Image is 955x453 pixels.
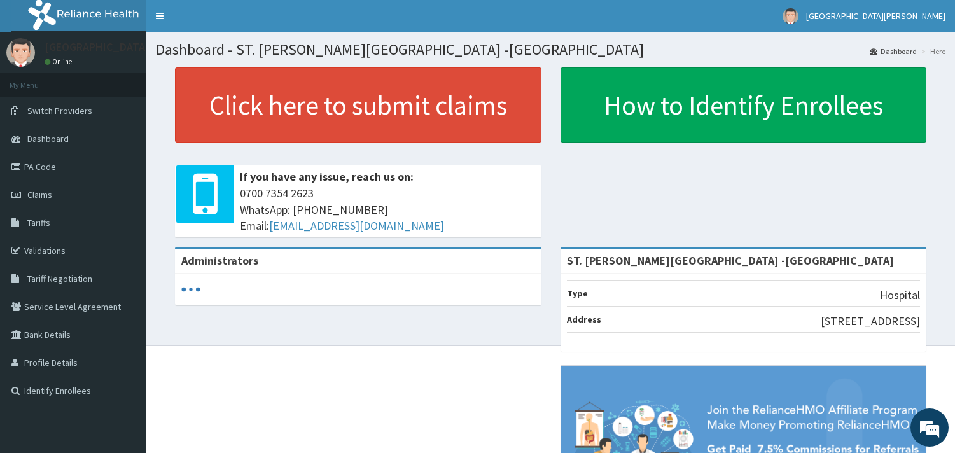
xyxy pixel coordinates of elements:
span: Switch Providers [27,105,92,116]
b: Type [567,288,588,299]
span: Tariff Negotiation [27,273,92,284]
strong: ST. [PERSON_NAME][GEOGRAPHIC_DATA] -[GEOGRAPHIC_DATA] [567,253,894,268]
p: Hospital [880,287,920,303]
b: If you have any issue, reach us on: [240,169,414,184]
p: [GEOGRAPHIC_DATA][PERSON_NAME] [45,41,233,53]
svg: audio-loading [181,280,200,299]
a: How to Identify Enrollees [561,67,927,143]
span: Claims [27,189,52,200]
a: Click here to submit claims [175,67,541,143]
b: Administrators [181,253,258,268]
img: User Image [6,38,35,67]
span: Tariffs [27,217,50,228]
a: Dashboard [870,46,917,57]
span: [GEOGRAPHIC_DATA][PERSON_NAME] [806,10,945,22]
span: Dashboard [27,133,69,144]
span: 0700 7354 2623 WhatsApp: [PHONE_NUMBER] Email: [240,185,535,234]
b: Address [567,314,601,325]
h1: Dashboard - ST. [PERSON_NAME][GEOGRAPHIC_DATA] -[GEOGRAPHIC_DATA] [156,41,945,58]
img: User Image [783,8,798,24]
li: Here [918,46,945,57]
a: Online [45,57,75,66]
p: [STREET_ADDRESS] [821,313,920,330]
a: [EMAIL_ADDRESS][DOMAIN_NAME] [269,218,444,233]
